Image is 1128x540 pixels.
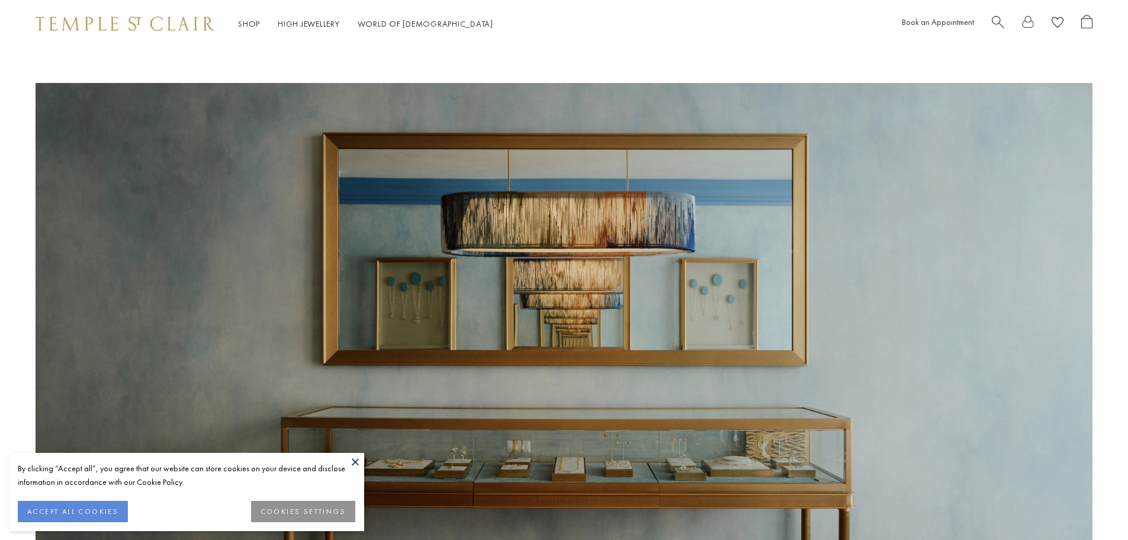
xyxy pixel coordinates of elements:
button: ACCEPT ALL COOKIES [18,501,128,522]
div: By clicking “Accept all”, you agree that our website can store cookies on your device and disclos... [18,462,355,489]
img: Temple St. Clair [36,17,214,31]
a: World of [DEMOGRAPHIC_DATA]World of [DEMOGRAPHIC_DATA] [358,18,493,29]
a: High JewelleryHigh Jewellery [278,18,340,29]
iframe: Gorgias live chat messenger [1069,484,1116,528]
a: View Wishlist [1052,15,1063,33]
a: ShopShop [238,18,260,29]
nav: Main navigation [238,17,493,31]
button: COOKIES SETTINGS [251,501,355,522]
a: Search [992,15,1004,33]
a: Open Shopping Bag [1081,15,1092,33]
a: Book an Appointment [902,17,974,27]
